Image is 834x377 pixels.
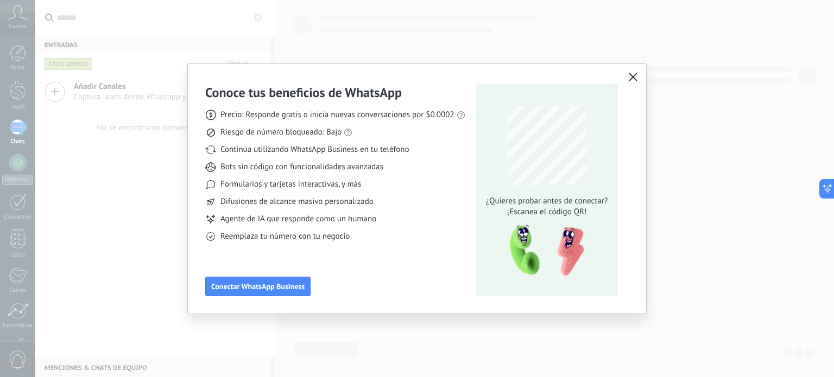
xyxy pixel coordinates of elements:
span: Conectar WhatsApp Business [211,283,305,290]
button: Conectar WhatsApp Business [205,277,311,296]
img: qr-pic-1x.png [501,222,586,280]
span: Precio: Responde gratis o inicia nuevas conversaciones por $0.0002 [220,110,454,120]
span: Reemplaza tu número con tu negocio [220,231,350,242]
span: Continúa utilizando WhatsApp Business en tu teléfono [220,144,409,155]
span: ¿Quieres probar antes de conectar? [483,196,611,207]
span: Formularios y tarjetas interactivas, y más [220,179,361,190]
span: Bots sin código con funcionalidades avanzadas [220,162,383,172]
span: Riesgo de número bloqueado: Bajo [220,127,342,138]
h3: Conoce tus beneficios de WhatsApp [205,84,402,101]
span: Difusiones de alcance masivo personalizado [220,196,374,207]
span: Agente de IA que responde como un humano [220,214,376,225]
span: ¡Escanea el código QR! [483,207,611,218]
